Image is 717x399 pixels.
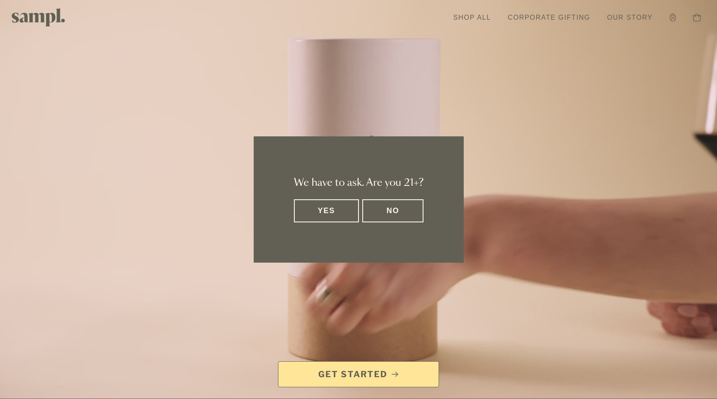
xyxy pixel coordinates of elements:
[318,368,387,380] span: Get Started
[278,361,439,387] a: Get Started
[603,8,657,27] a: Our Story
[449,8,495,27] a: Shop All
[12,8,65,26] img: Sampl logo
[504,8,595,27] a: Corporate Gifting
